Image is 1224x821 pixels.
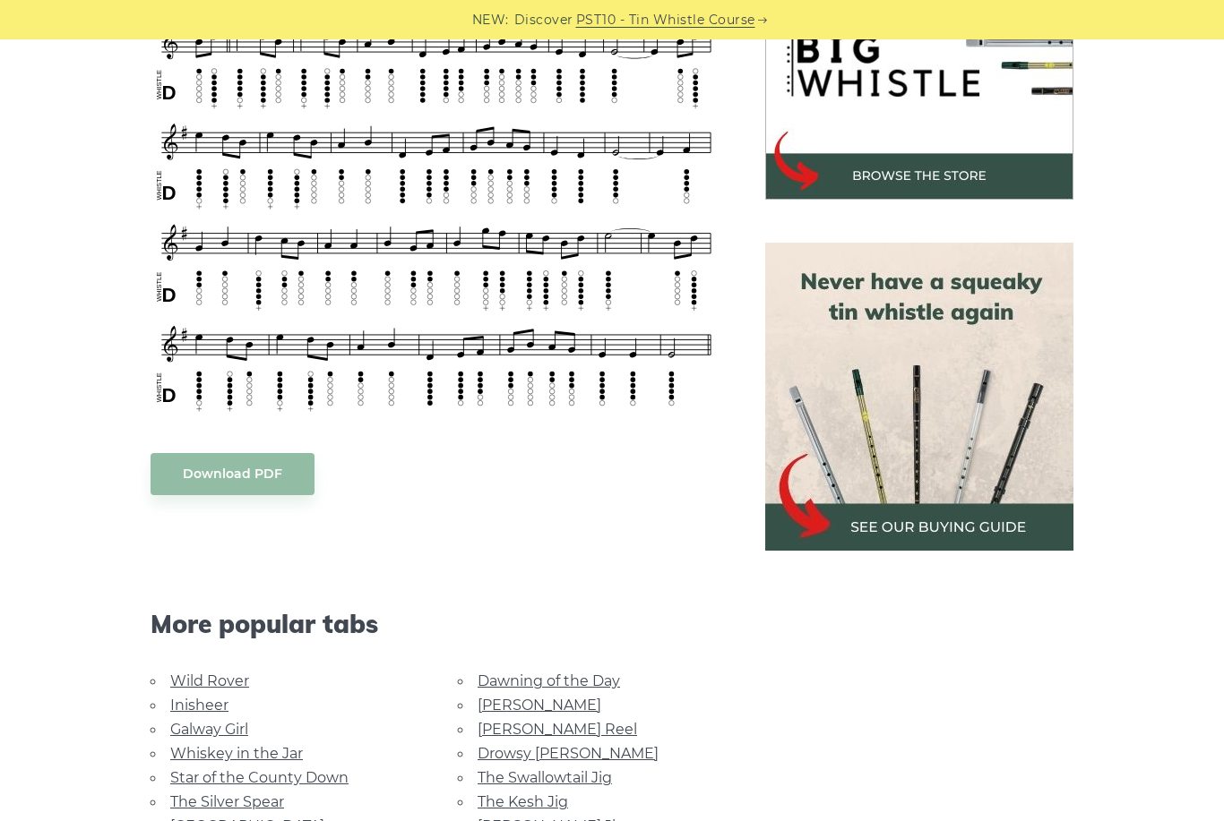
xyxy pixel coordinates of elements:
span: NEW: [472,10,509,30]
a: Dawning of the Day [478,672,620,689]
a: Whiskey in the Jar [170,745,303,762]
a: [PERSON_NAME] Reel [478,721,637,738]
a: Download PDF [151,453,315,495]
a: Wild Rover [170,672,249,689]
a: The Silver Spear [170,793,284,810]
a: The Swallowtail Jig [478,769,612,786]
img: tin whistle buying guide [765,243,1073,551]
a: [PERSON_NAME] [478,697,601,714]
span: More popular tabs [151,609,722,639]
a: The Kesh Jig [478,793,568,810]
a: Galway Girl [170,721,248,738]
a: Drowsy [PERSON_NAME] [478,745,659,762]
a: Inisheer [170,697,228,714]
span: Discover [514,10,573,30]
a: PST10 - Tin Whistle Course [576,10,755,30]
a: Star of the County Down [170,769,349,786]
